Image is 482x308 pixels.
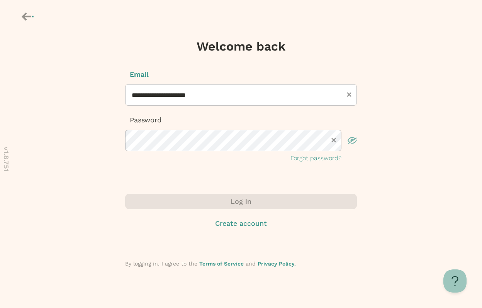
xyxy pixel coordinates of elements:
[125,261,296,267] span: By logging in, I agree to the and
[258,261,296,267] a: Privacy Policy.
[125,218,357,228] button: Create account
[125,69,357,80] p: Email
[199,261,244,267] a: Terms of Service
[443,269,467,293] iframe: Toggle Customer Support
[197,39,285,54] h1: Welcome back
[290,154,341,163] button: Forgot password?
[1,147,11,171] p: v 1.8.751
[125,115,357,125] p: Password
